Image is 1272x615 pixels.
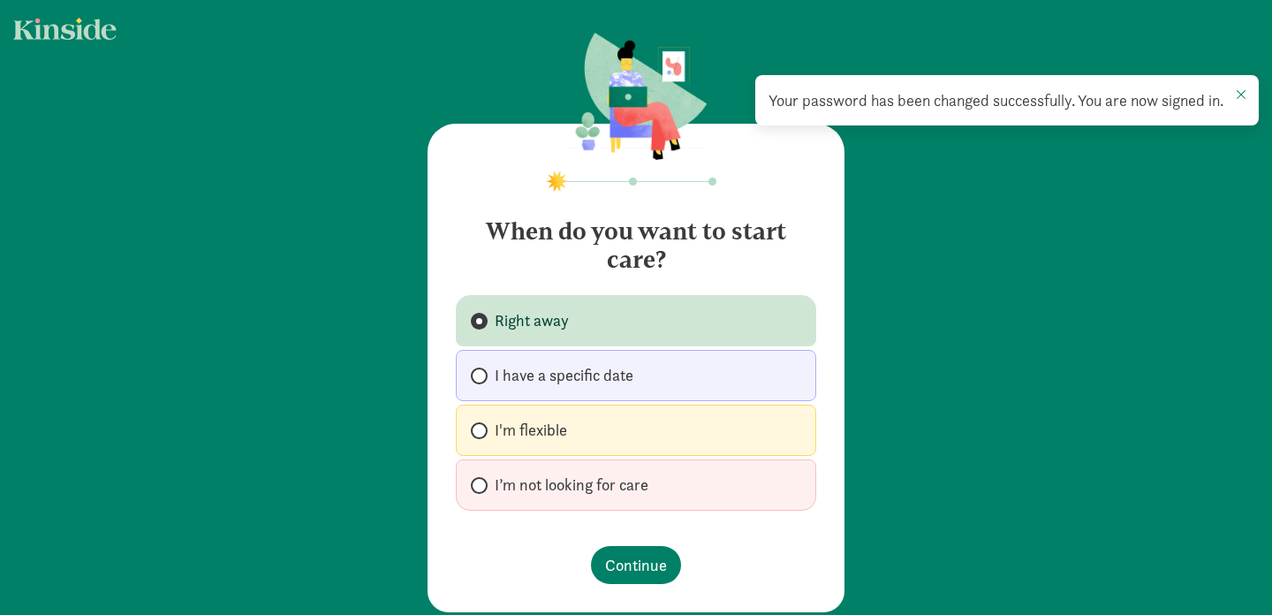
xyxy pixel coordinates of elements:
[495,365,633,386] span: I have a specific date
[605,553,667,577] span: Continue
[591,546,681,584] button: Continue
[456,203,816,274] h4: When do you want to start care?
[768,88,1245,112] div: Your password has been changed successfully. You are now signed in.
[495,420,567,441] span: I'm flexible
[495,310,569,331] span: Right away
[495,475,648,496] span: I’m not looking for care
